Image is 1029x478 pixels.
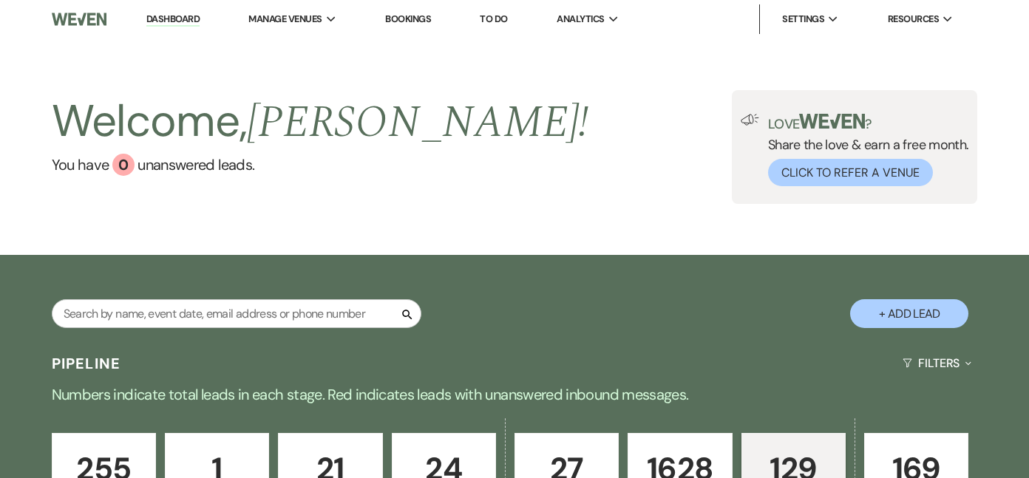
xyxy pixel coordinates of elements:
img: Weven Logo [52,4,107,35]
button: + Add Lead [850,299,968,328]
div: Share the love & earn a free month. [759,114,969,186]
input: Search by name, event date, email address or phone number [52,299,421,328]
span: [PERSON_NAME] ! [247,89,588,157]
button: Click to Refer a Venue [768,159,933,186]
a: To Do [480,13,507,25]
div: 0 [112,154,135,176]
a: Bookings [385,13,431,25]
img: loud-speaker-illustration.svg [741,114,759,126]
img: weven-logo-green.svg [799,114,865,129]
span: Manage Venues [248,12,322,27]
button: Filters [897,344,977,383]
h3: Pipeline [52,353,121,374]
span: Settings [782,12,824,27]
span: Resources [888,12,939,27]
p: Love ? [768,114,969,131]
h2: Welcome, [52,90,589,154]
a: Dashboard [146,13,200,27]
a: You have 0 unanswered leads. [52,154,589,176]
span: Analytics [557,12,604,27]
